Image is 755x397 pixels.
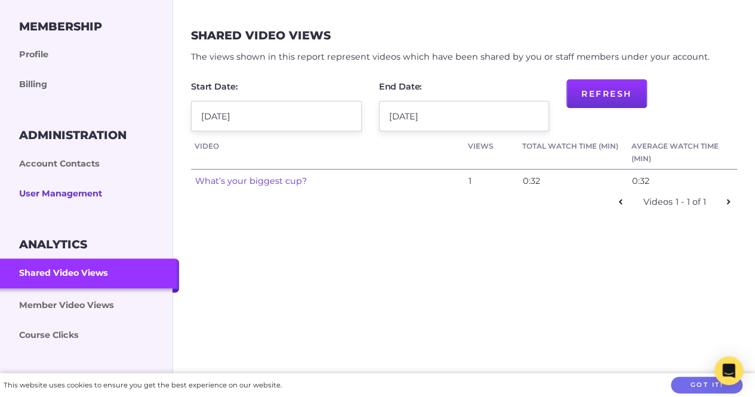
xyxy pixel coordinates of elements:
[195,140,461,153] a: Video
[632,176,649,186] span: 0:32
[469,176,472,186] span: 1
[19,238,87,251] h3: Analytics
[191,82,238,91] label: Start Date:
[522,140,624,153] a: Total Watch Time (min)
[195,176,307,186] a: What’s your biggest cup?
[671,377,742,394] button: Got it!
[523,176,540,186] span: 0:32
[468,140,516,153] a: Views
[566,79,647,108] button: Refresh
[631,195,717,210] div: Videos 1 - 1 of 1
[631,140,734,165] a: Average Watch Time (min)
[4,379,282,392] div: This website uses cookies to ensure you get the best experience on our website.
[714,356,743,385] div: Open Intercom Messenger
[191,50,737,65] p: The views shown in this report represent videos which have been shared by you or staff members un...
[19,128,127,142] h3: Administration
[19,20,102,33] h3: Membership
[379,82,423,91] label: End Date:
[191,29,331,42] h3: Shared Video Views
